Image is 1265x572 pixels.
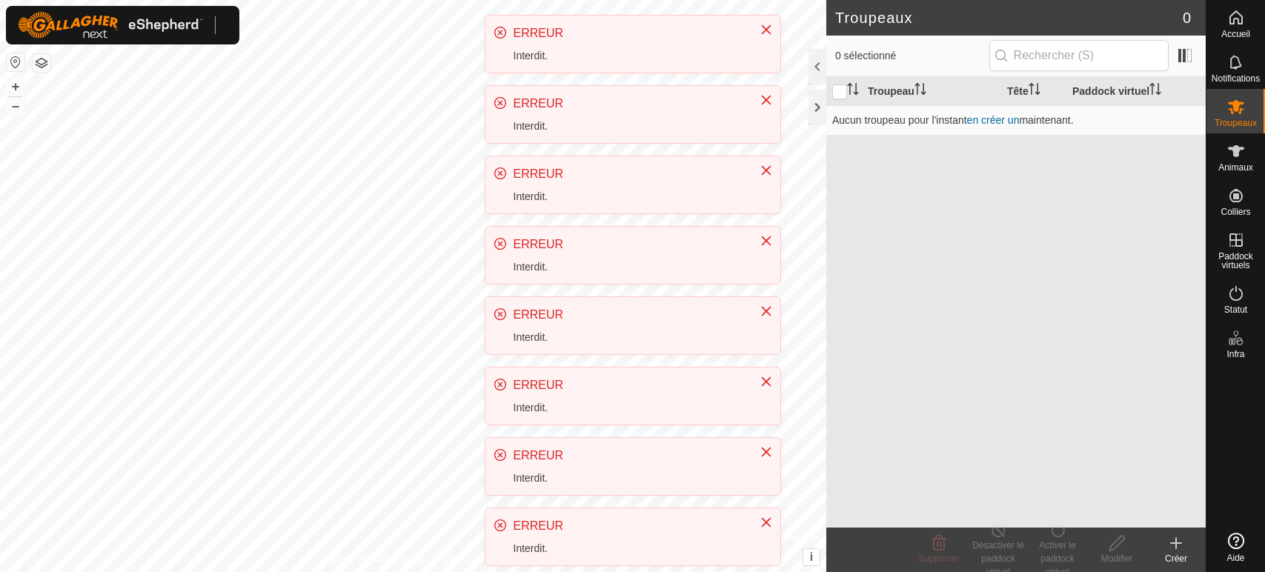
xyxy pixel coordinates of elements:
div: Interdit. [514,541,745,556]
div: Interdit. [514,119,745,134]
div: ERREUR [514,517,745,535]
button: – [7,97,24,115]
span: Aide [1226,553,1244,562]
div: Interdit. [514,330,745,345]
h2: Troupeaux [835,9,1183,27]
button: Close [756,230,777,251]
div: ERREUR [514,306,745,324]
span: Accueil [1221,30,1250,39]
a: Contactez-nous [442,553,505,566]
span: Statut [1224,305,1247,314]
div: ERREUR [514,24,745,42]
a: en créer un [967,114,1020,126]
button: Close [756,301,777,322]
button: Réinitialiser la carte [7,53,24,71]
span: Animaux [1218,163,1253,172]
button: i [803,549,820,565]
div: Interdit. [514,400,745,416]
span: Supprimer [918,553,959,564]
a: Politique de confidentialité [322,553,425,566]
button: + [7,78,24,96]
div: Interdit. [514,48,745,64]
span: Troupeaux [1215,119,1257,127]
button: Close [756,19,777,40]
span: i [810,551,813,563]
button: Close [756,160,777,181]
div: Interdit. [514,259,745,275]
td: Aucun troupeau pour l'instant maintenant. [826,105,1206,135]
div: Interdit. [514,470,745,486]
div: ERREUR [514,236,745,253]
button: Close [756,442,777,462]
p-sorticon: Activer pour trier [1149,85,1161,97]
th: Paddock virtuel [1066,77,1206,106]
p-sorticon: Activer pour trier [847,85,859,97]
div: ERREUR [514,447,745,465]
button: Close [756,90,777,110]
a: Aide [1206,527,1265,568]
span: Infra [1226,350,1244,359]
div: ERREUR [514,165,745,183]
button: Close [756,512,777,533]
th: Tête [1001,77,1066,106]
button: Close [756,371,777,392]
img: Logo Gallagher [18,12,203,39]
p-sorticon: Activer pour trier [914,85,926,97]
span: Paddock virtuels [1210,252,1261,270]
div: Interdit. [514,189,745,204]
span: Notifications [1212,74,1260,83]
div: ERREUR [514,376,745,394]
span: 0 sélectionné [835,48,989,64]
th: Troupeau [862,77,1001,106]
span: 0 [1183,7,1191,29]
input: Rechercher (S) [989,40,1169,71]
div: Modifier [1087,552,1146,565]
div: Créer [1146,552,1206,565]
span: Colliers [1221,207,1250,216]
button: Couches de carte [33,54,50,72]
p-sorticon: Activer pour trier [1029,85,1040,97]
div: ERREUR [514,95,745,113]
